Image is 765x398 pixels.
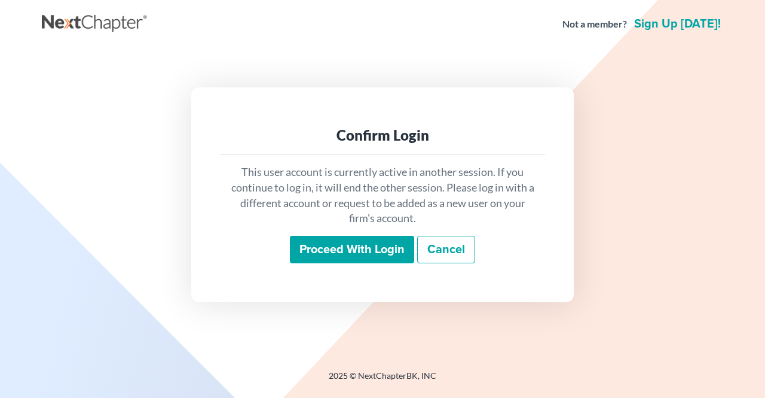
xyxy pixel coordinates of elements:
div: 2025 © NextChapterBK, INC [42,370,723,391]
a: Sign up [DATE]! [632,18,723,30]
strong: Not a member? [562,17,627,31]
a: Cancel [417,236,475,263]
p: This user account is currently active in another session. If you continue to log in, it will end ... [229,165,535,226]
input: Proceed with login [290,236,414,263]
div: Confirm Login [229,126,535,145]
